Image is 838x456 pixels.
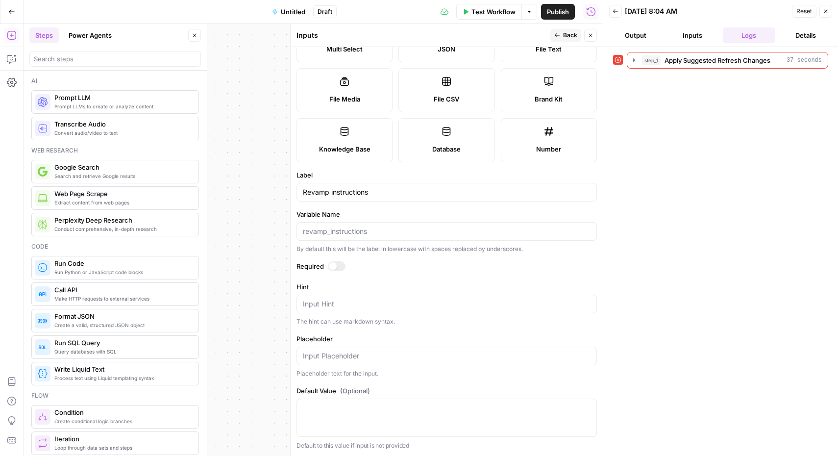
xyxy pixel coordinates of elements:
[434,94,459,104] span: File CSV
[796,7,812,16] span: Reset
[536,144,561,154] span: Number
[296,369,597,378] div: Placeholder text for the input.
[535,94,563,104] span: Brand Kit
[296,317,597,326] div: The hint can use markdown syntax.
[54,172,191,180] span: Search and retrieve Google results
[54,129,191,137] span: Convert audio/video to text
[296,282,597,292] label: Hint
[54,311,191,321] span: Format JSON
[326,44,363,54] span: Multi Select
[31,242,199,251] div: Code
[303,187,591,197] input: Input Label
[54,364,191,374] span: Write Liquid Text
[54,348,191,355] span: Query databases with SQL
[536,44,562,54] span: File Text
[303,351,591,361] input: Input Placeholder
[329,94,360,104] span: File Media
[432,144,461,154] span: Database
[642,55,661,65] span: step_1
[54,285,191,295] span: Call API
[550,29,581,42] button: Back
[54,119,191,129] span: Transcribe Audio
[54,189,191,199] span: Web Page Scrape
[54,407,191,417] span: Condition
[547,7,569,17] span: Publish
[627,52,828,68] button: 37 seconds
[296,209,597,219] label: Variable Name
[779,27,832,43] button: Details
[438,44,455,54] span: JSON
[609,27,662,43] button: Output
[318,7,332,16] span: Draft
[54,225,191,233] span: Conduct comprehensive, in-depth research
[296,30,547,40] div: Inputs
[31,146,199,155] div: Web research
[296,334,597,344] label: Placeholder
[541,4,575,20] button: Publish
[54,258,191,268] span: Run Code
[456,4,521,20] button: Test Workflow
[296,170,597,180] label: Label
[792,5,816,18] button: Reset
[266,4,311,20] button: Untitled
[34,54,197,64] input: Search steps
[54,102,191,110] span: Prompt LLMs to create or analyze content
[54,215,191,225] span: Perplexity Deep Research
[54,93,191,102] span: Prompt LLM
[296,441,597,451] p: Default to this value if input is not provided
[787,56,822,65] span: 37 seconds
[63,27,118,43] button: Power Agents
[723,27,776,43] button: Logs
[54,162,191,172] span: Google Search
[471,7,516,17] span: Test Workflow
[54,199,191,206] span: Extract content from web pages
[54,434,191,444] span: Iteration
[666,27,719,43] button: Inputs
[31,76,199,85] div: Ai
[319,144,370,154] span: Knowledge Base
[31,391,199,400] div: Flow
[340,386,370,396] span: (Optional)
[29,27,59,43] button: Steps
[54,295,191,303] span: Make HTTP requests to external services
[54,374,191,382] span: Process text using Liquid templating syntax
[281,7,305,17] span: Untitled
[296,245,597,253] div: By default this will be the label in lowercase with spaces replaced by underscores.
[563,31,577,40] span: Back
[303,227,591,236] input: revamp_instructions
[296,261,597,271] label: Required
[54,444,191,452] span: Loop through data sets and steps
[54,338,191,348] span: Run SQL Query
[665,55,770,65] span: Apply Suggested Refresh Changes
[54,417,191,425] span: Create conditional logic branches
[54,321,191,329] span: Create a valid, structured JSON object
[296,386,597,396] label: Default Value
[54,268,191,276] span: Run Python or JavaScript code blocks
